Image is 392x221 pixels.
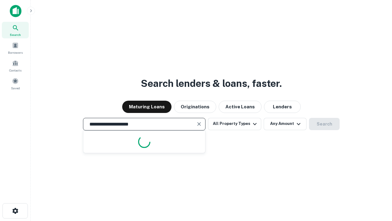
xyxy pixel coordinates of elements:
[2,22,29,38] a: Search
[8,50,23,55] span: Borrowers
[208,118,261,130] button: All Property Types
[219,101,262,113] button: Active Loans
[174,101,216,113] button: Originations
[2,75,29,92] a: Saved
[264,101,301,113] button: Lenders
[122,101,171,113] button: Maturing Loans
[195,120,203,128] button: Clear
[10,5,21,17] img: capitalize-icon.png
[10,32,21,37] span: Search
[9,68,21,73] span: Contacts
[11,86,20,91] span: Saved
[361,172,392,201] iframe: Chat Widget
[2,57,29,74] a: Contacts
[141,76,282,91] h3: Search lenders & loans, faster.
[264,118,307,130] button: Any Amount
[2,40,29,56] a: Borrowers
